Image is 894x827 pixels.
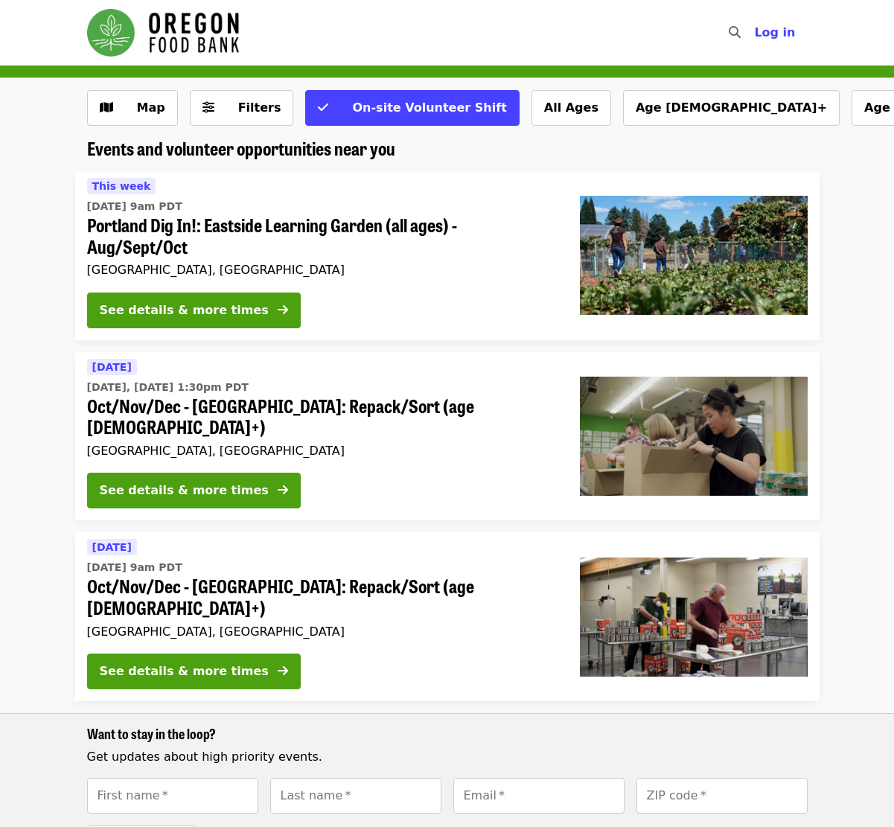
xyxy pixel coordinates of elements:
button: See details & more times [87,293,301,328]
span: Oct/Nov/Dec - [GEOGRAPHIC_DATA]: Repack/Sort (age [DEMOGRAPHIC_DATA]+) [87,575,556,619]
button: All Ages [531,90,611,126]
span: This week [92,180,151,192]
span: Get updates about high priority events. [87,750,322,764]
i: arrow-right icon [278,303,288,317]
div: [GEOGRAPHIC_DATA], [GEOGRAPHIC_DATA] [87,444,556,458]
i: map icon [100,100,113,115]
a: See details for "Portland Dig In!: Eastside Learning Garden (all ages) - Aug/Sept/Oct" [75,171,820,340]
button: See details & more times [87,473,301,508]
div: See details & more times [100,482,269,499]
i: arrow-right icon [278,664,288,678]
img: Portland Dig In!: Eastside Learning Garden (all ages) - Aug/Sept/Oct organized by Oregon Food Bank [580,196,808,315]
span: Map [137,100,165,115]
span: [DATE] [92,361,132,373]
img: Oct/Nov/Dec - Portland: Repack/Sort (age 8+) organized by Oregon Food Bank [580,377,808,496]
span: [DATE] [92,541,132,553]
input: [object Object] [270,778,441,814]
span: Oct/Nov/Dec - [GEOGRAPHIC_DATA]: Repack/Sort (age [DEMOGRAPHIC_DATA]+) [87,395,556,438]
div: [GEOGRAPHIC_DATA], [GEOGRAPHIC_DATA] [87,625,556,639]
img: Oregon Food Bank - Home [87,9,239,57]
input: [object Object] [636,778,808,814]
input: [object Object] [87,778,258,814]
span: Want to stay in the loop? [87,724,216,743]
i: check icon [318,100,328,115]
button: On-site Volunteer Shift [305,90,519,126]
i: sliders-h icon [202,100,214,115]
time: [DATE], [DATE] 1:30pm PDT [87,380,249,395]
span: Log in [754,25,795,39]
span: Filters [238,100,281,115]
input: [object Object] [453,778,625,814]
time: [DATE] 9am PDT [87,560,182,575]
button: Filters (0 selected) [190,90,294,126]
button: See details & more times [87,654,301,689]
input: Search [750,15,762,51]
button: Log in [742,18,807,48]
span: On-site Volunteer Shift [352,100,506,115]
img: Oct/Nov/Dec - Portland: Repack/Sort (age 16+) organized by Oregon Food Bank [580,558,808,677]
span: Events and volunteer opportunities near you [87,135,395,161]
a: See details for "Oct/Nov/Dec - Portland: Repack/Sort (age 16+)" [75,532,820,701]
i: arrow-right icon [278,483,288,497]
button: Show map view [87,90,178,126]
div: See details & more times [100,662,269,680]
span: Portland Dig In!: Eastside Learning Garden (all ages) - Aug/Sept/Oct [87,214,556,258]
div: See details & more times [100,301,269,319]
a: See details for "Oct/Nov/Dec - Portland: Repack/Sort (age 8+)" [75,352,820,521]
button: Age [DEMOGRAPHIC_DATA]+ [623,90,840,126]
time: [DATE] 9am PDT [87,199,182,214]
div: [GEOGRAPHIC_DATA], [GEOGRAPHIC_DATA] [87,263,556,277]
i: search icon [729,25,741,39]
